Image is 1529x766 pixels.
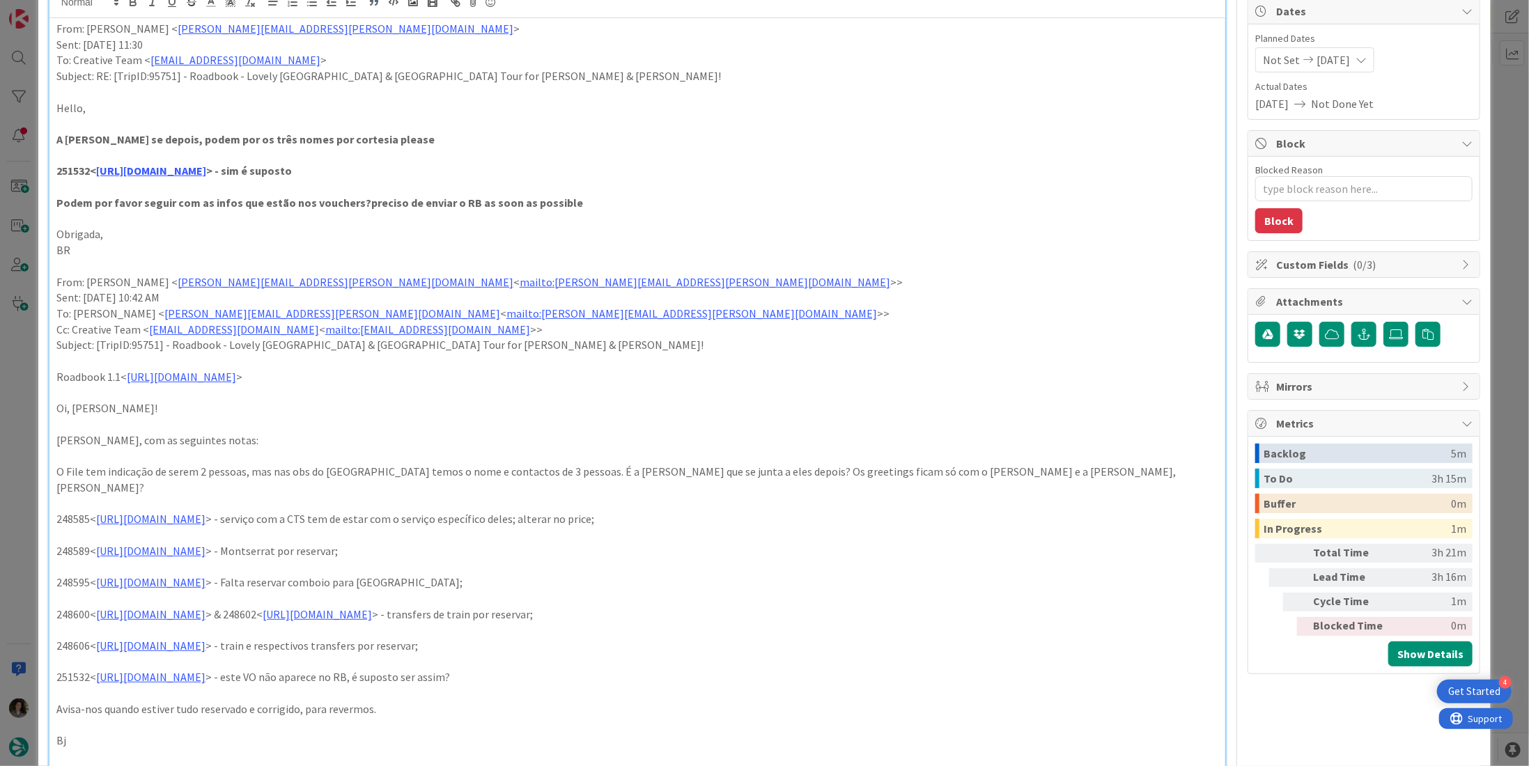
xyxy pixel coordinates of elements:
[263,607,372,621] a: [URL][DOMAIN_NAME]
[96,164,206,178] a: [URL][DOMAIN_NAME]
[56,369,1218,385] p: Roadbook 1.1< >
[520,275,890,289] a: mailto:[PERSON_NAME][EMAIL_ADDRESS][PERSON_NAME][DOMAIN_NAME]
[56,290,1218,306] p: Sent: [DATE] 10:42 AM
[1313,617,1390,636] div: Blocked Time
[29,2,63,19] span: Support
[96,575,205,589] a: [URL][DOMAIN_NAME]
[56,164,292,178] strong: 251532< > - sim é suposto
[1448,685,1500,698] div: Get Started
[1276,378,1454,395] span: Mirrors
[1255,208,1303,233] button: Block
[56,464,1218,495] p: O File tem indicação de serem 2 pessoas, mas nas obs do [GEOGRAPHIC_DATA] temos o nome e contacto...
[178,22,513,36] a: [PERSON_NAME][EMAIL_ADDRESS][PERSON_NAME][DOMAIN_NAME]
[56,337,1218,353] p: Subject: [TripID:95751] - Roadbook - Lovely [GEOGRAPHIC_DATA] & [GEOGRAPHIC_DATA] Tour for [PERSO...
[56,226,1218,242] p: Obrigada,
[56,400,1218,416] p: Oi, [PERSON_NAME]!
[56,21,1218,37] p: From: [PERSON_NAME] < >
[1313,593,1390,611] div: Cycle Time
[1395,544,1466,563] div: 3h 21m
[1255,164,1323,176] label: Blocked Reason
[56,322,1218,338] p: Cc: Creative Team < < >>
[506,306,877,320] a: mailto:[PERSON_NAME][EMAIL_ADDRESS][PERSON_NAME][DOMAIN_NAME]
[56,543,1218,559] p: 248589< > - Montserrat por reservar;
[1499,676,1512,689] div: 4
[150,53,320,67] a: [EMAIL_ADDRESS][DOMAIN_NAME]
[1395,617,1466,636] div: 0m
[96,607,205,621] a: [URL][DOMAIN_NAME]
[1255,31,1473,46] span: Planned Dates
[1264,519,1451,538] div: In Progress
[1276,3,1454,19] span: Dates
[1264,444,1451,463] div: Backlog
[56,701,1218,717] p: Avisa-nos quando estiver tudo reservado e corrigido, para revermos.
[1313,568,1390,587] div: Lead Time
[56,574,1218,591] p: 248595< > - Falta reservar comboio para [GEOGRAPHIC_DATA];
[56,52,1218,68] p: To: Creative Team < >
[96,670,205,684] a: [URL][DOMAIN_NAME]
[56,37,1218,53] p: Sent: [DATE] 11:30
[1264,494,1451,513] div: Buffer
[1313,544,1390,563] div: Total Time
[127,370,236,384] a: [URL][DOMAIN_NAME]
[1276,135,1454,152] span: Block
[1451,494,1466,513] div: 0m
[56,607,1218,623] p: 248600< > & 248602< > - transfers de train por reservar;
[56,68,1218,84] p: Subject: RE: [TripID:95751] - Roadbook - Lovely [GEOGRAPHIC_DATA] & [GEOGRAPHIC_DATA] Tour for [P...
[164,306,500,320] a: [PERSON_NAME][EMAIL_ADDRESS][PERSON_NAME][DOMAIN_NAME]
[1437,680,1512,703] div: Open Get Started checklist, remaining modules: 4
[56,638,1218,654] p: 248606< > - train e respectivos transfers por reservar;
[56,274,1218,290] p: From: [PERSON_NAME] < < >>
[96,639,205,652] a: [URL][DOMAIN_NAME]
[56,511,1218,527] p: 248585< > - serviço com a CTS tem de estar com o serviço específico deles; alterar no price;
[56,432,1218,448] p: [PERSON_NAME], com as seguintes notas:
[1431,469,1466,488] div: 3h 15m
[1264,469,1431,488] div: To Do
[56,242,1218,258] p: BR
[1451,444,1466,463] div: 5m
[56,132,435,146] strong: A [PERSON_NAME] se depois, podem por os três nomes por cortesia please
[1451,519,1466,538] div: 1m
[1395,568,1466,587] div: 3h 16m
[1395,593,1466,611] div: 1m
[1317,52,1350,68] span: [DATE]
[149,322,319,336] a: [EMAIL_ADDRESS][DOMAIN_NAME]
[1276,415,1454,432] span: Metrics
[178,275,513,289] a: [PERSON_NAME][EMAIL_ADDRESS][PERSON_NAME][DOMAIN_NAME]
[1276,256,1454,273] span: Custom Fields
[1255,79,1473,94] span: Actual Dates
[96,544,205,558] a: [URL][DOMAIN_NAME]
[96,512,205,526] a: [URL][DOMAIN_NAME]
[1311,95,1374,112] span: Not Done Yet
[1388,641,1473,666] button: Show Details
[325,322,530,336] a: mailto:[EMAIL_ADDRESS][DOMAIN_NAME]
[56,306,1218,322] p: To: [PERSON_NAME] < < >>
[56,100,1218,116] p: Hello,
[56,196,583,210] strong: Podem por favor seguir com as infos que estão nos vouchers?preciso de enviar o RB as soon as poss...
[1276,293,1454,310] span: Attachments
[56,733,1218,749] p: Bj
[56,669,1218,685] p: 251532< > - este VO não aparece no RB, é suposto ser assim?
[1255,95,1289,112] span: [DATE]
[1263,52,1300,68] span: Not Set
[1353,258,1376,272] span: ( 0/3 )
